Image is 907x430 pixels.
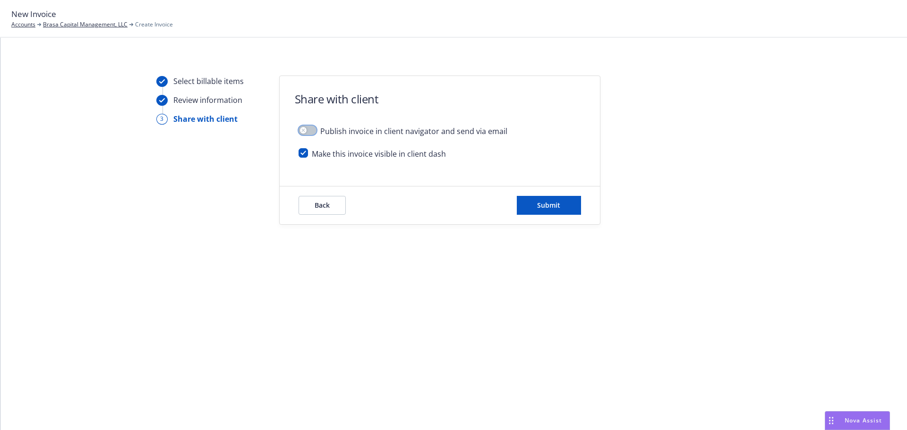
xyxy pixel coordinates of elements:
[43,20,128,29] a: Brasa Capital Management, LLC
[295,91,379,107] h1: Share with client
[156,114,168,125] div: 3
[135,20,173,29] span: Create Invoice
[11,8,56,20] span: New Invoice
[312,148,446,160] span: Make this invoice visible in client dash
[299,196,346,215] button: Back
[537,201,560,210] span: Submit
[845,416,882,424] span: Nova Assist
[173,94,242,106] div: Review information
[173,113,238,125] div: Share with client
[825,411,890,430] button: Nova Assist
[825,412,837,430] div: Drag to move
[173,76,244,87] div: Select billable items
[320,126,507,137] span: Publish invoice in client navigator and send via email
[315,201,330,210] span: Back
[517,196,581,215] button: Submit
[11,20,35,29] a: Accounts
